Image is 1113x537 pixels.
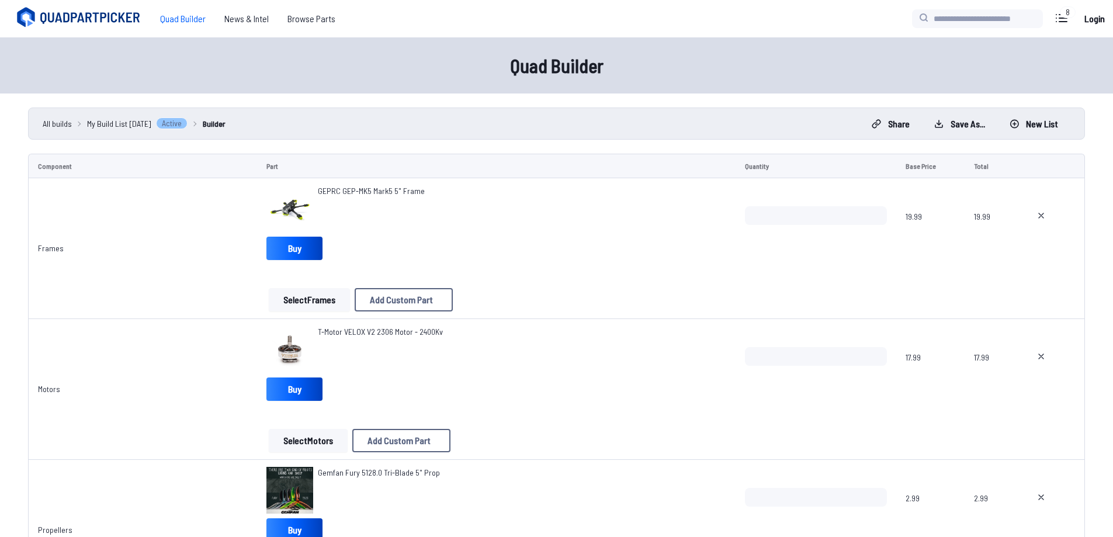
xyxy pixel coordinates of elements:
td: Total [965,154,1017,178]
h1: Quad Builder [183,51,931,79]
span: Add Custom Part [370,295,433,304]
a: All builds [43,117,72,130]
a: Gemfan Fury 5128.0 Tri-Blade 5" Prop [318,467,440,479]
a: Buy [266,237,323,260]
button: New List [1000,115,1068,133]
td: Component [28,154,257,178]
img: image [266,467,313,514]
button: Add Custom Part [355,288,453,311]
span: GEPRC GEP-MK5 Mark5 5" Frame [318,186,425,196]
a: Frames [38,243,64,253]
button: SelectFrames [269,288,350,311]
a: SelectMotors [266,429,350,452]
span: Gemfan Fury 5128.0 Tri-Blade 5" Prop [318,467,440,477]
img: image [266,326,313,373]
a: SelectFrames [266,288,352,311]
img: image [266,185,313,232]
a: Propellers [38,525,72,535]
span: 17.99 [906,347,955,403]
a: T-Motor VELOX V2 2306 Motor - 2400Kv [318,326,443,338]
span: 19.99 [974,206,1008,262]
span: Add Custom Part [367,436,431,445]
span: My Build List [DATE] [87,117,151,130]
a: My Build List [DATE]Active [87,117,188,130]
span: T-Motor VELOX V2 2306 Motor - 2400Kv [318,327,443,337]
button: SelectMotors [269,429,348,452]
span: 19.99 [906,206,955,262]
button: Add Custom Part [352,429,450,452]
td: Part [257,154,735,178]
a: Browse Parts [278,7,345,30]
a: Buy [266,377,323,401]
td: Base Price [896,154,965,178]
button: Save as... [924,115,995,133]
a: GEPRC GEP-MK5 Mark5 5" Frame [318,185,425,197]
a: News & Intel [215,7,278,30]
a: Login [1080,7,1108,30]
span: Active [156,117,188,129]
div: 8 [1060,6,1076,18]
a: Builder [203,117,226,130]
a: Quad Builder [151,7,215,30]
button: Share [862,115,920,133]
td: Quantity [736,154,897,178]
span: 17.99 [974,347,1008,403]
a: Motors [38,384,60,394]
